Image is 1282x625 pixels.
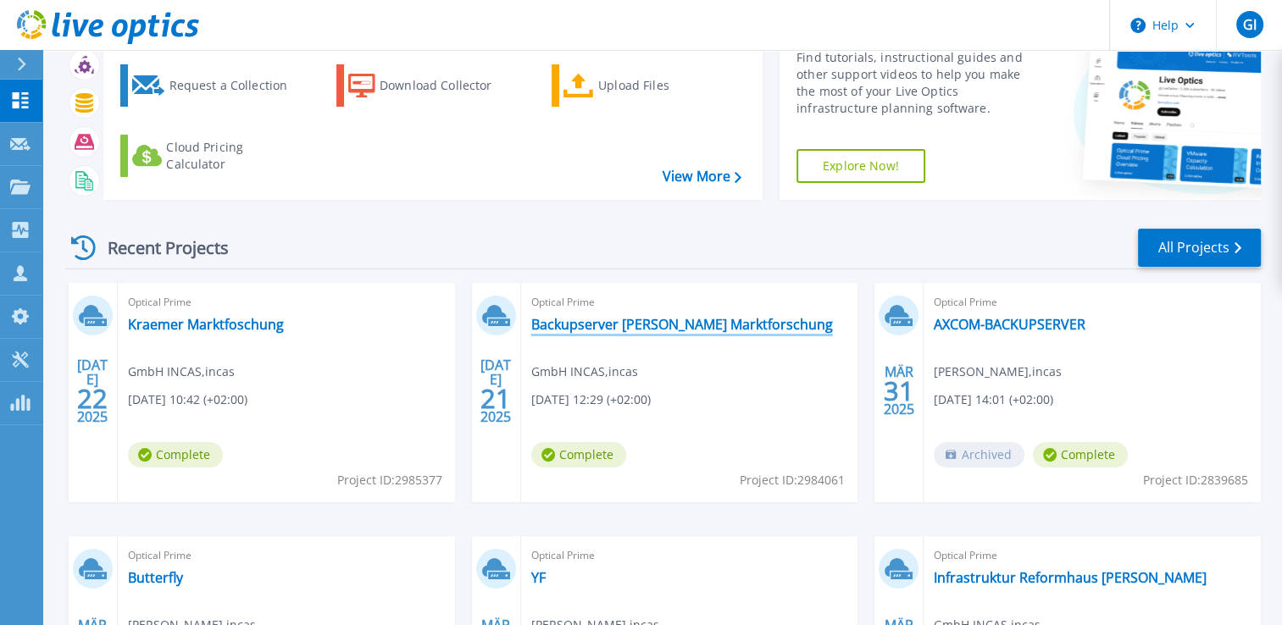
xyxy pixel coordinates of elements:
span: 21 [480,391,511,406]
div: [DATE] 2025 [76,360,108,422]
span: Archived [934,442,1024,467]
span: Optical Prime [531,293,848,312]
span: Complete [531,442,626,467]
a: AXCOM-BACKUPSERVER [934,316,1085,333]
span: [DATE] 14:01 (+02:00) [934,390,1053,409]
div: MÄR 2025 [883,360,915,422]
a: Explore Now! [796,149,925,183]
span: [DATE] 10:42 (+02:00) [128,390,247,409]
div: Find tutorials, instructional guides and other support videos to help you make the most of your L... [796,49,1038,117]
div: Upload Files [598,69,734,102]
div: Recent Projects [65,227,252,268]
span: Optical Prime [934,293,1251,312]
a: Infrastruktur Reformhaus [PERSON_NAME] [934,569,1207,586]
span: Complete [1033,442,1128,467]
span: Complete [128,442,223,467]
a: Cloud Pricing Calculator [120,135,309,177]
span: GmbH INCAS , incas [128,362,235,381]
div: Download Collector [380,69,515,102]
div: Request a Collection [169,69,304,102]
span: [DATE] 12:29 (+02:00) [531,390,651,409]
span: GmbH INCAS , incas [531,362,638,381]
a: View More [663,169,741,185]
span: Project ID: 2839685 [1143,471,1248,489]
span: 31 [884,384,914,398]
a: Download Collector [336,64,525,107]
span: [PERSON_NAME] , incas [934,362,1062,381]
span: Optical Prime [934,546,1251,565]
span: GI [1242,18,1256,31]
a: Upload Files [552,64,741,107]
span: Project ID: 2984061 [740,471,845,489]
a: Kraemer Marktfoschung [128,316,284,333]
div: [DATE] 2025 [480,360,512,422]
div: Cloud Pricing Calculator [166,139,302,173]
a: Backupserver [PERSON_NAME] Marktforschung [531,316,833,333]
a: Request a Collection [120,64,309,107]
span: 22 [77,391,108,406]
span: Optical Prime [128,293,445,312]
a: All Projects [1138,229,1261,267]
a: Butterfly [128,569,183,586]
span: Optical Prime [531,546,848,565]
a: YF [531,569,546,586]
span: Project ID: 2985377 [337,471,442,489]
span: Optical Prime [128,546,445,565]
